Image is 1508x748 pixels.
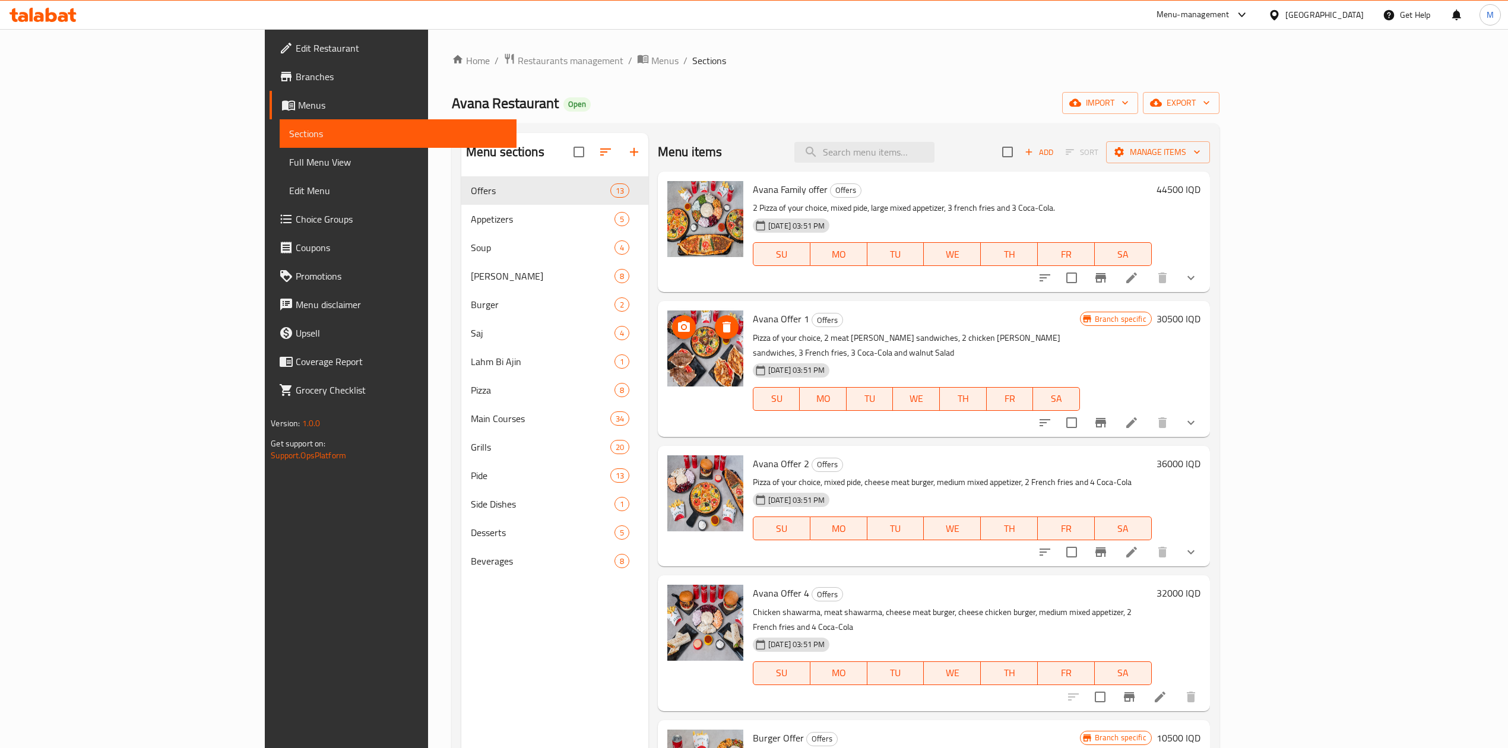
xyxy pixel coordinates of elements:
[461,233,648,262] div: Soup4
[471,240,614,255] span: Soup
[563,99,591,109] span: Open
[1038,516,1095,540] button: FR
[812,313,842,327] span: Offers
[296,326,507,340] span: Upsell
[945,390,982,407] span: TH
[810,516,867,540] button: MO
[1090,732,1151,743] span: Branch specific
[461,404,648,433] div: Main Courses34
[614,212,629,226] div: items
[1152,96,1210,110] span: export
[615,385,629,396] span: 8
[471,354,614,369] span: Lahm Bi Ajin
[1157,181,1200,198] h6: 44500 IQD
[1058,143,1106,161] span: Select section first
[1038,390,1075,407] span: SA
[715,315,739,339] button: delete image
[831,183,861,197] span: Offers
[296,69,507,84] span: Branches
[471,525,614,540] span: Desserts
[1157,8,1230,22] div: Menu-management
[614,525,629,540] div: items
[461,262,648,290] div: [PERSON_NAME]8
[614,269,629,283] div: items
[924,661,981,685] button: WE
[753,201,1152,215] p: 2 Pizza of your choice, mixed pide, large mixed appetizer, 3 french fries and 3 Coca-Cola.
[758,664,806,682] span: SU
[1100,520,1147,537] span: SA
[452,53,1219,68] nav: breadcrumb
[461,547,648,575] div: Beverages8
[614,554,629,568] div: items
[471,383,614,397] span: Pizza
[753,387,800,411] button: SU
[611,470,629,481] span: 13
[667,181,743,257] img: Avana Family offer
[270,233,517,262] a: Coupons
[1177,538,1205,566] button: show more
[807,732,837,746] span: Offers
[461,176,648,205] div: Offers13
[614,297,629,312] div: items
[518,53,623,68] span: Restaurants management
[830,183,861,198] div: Offers
[806,732,838,746] div: Offers
[1184,545,1198,559] svg: Show Choices
[1100,664,1147,682] span: SA
[461,461,648,490] div: Pide13
[471,554,614,568] span: Beverages
[471,326,614,340] span: Saj
[1059,265,1084,290] span: Select to update
[1043,246,1090,263] span: FR
[1148,264,1177,292] button: delete
[1031,408,1059,437] button: sort-choices
[1157,730,1200,746] h6: 10500 IQD
[615,328,629,339] span: 4
[812,458,842,471] span: Offers
[753,331,1079,360] p: Pizza of your choice, 2 meat [PERSON_NAME] sandwiches, 2 chicken [PERSON_NAME] sandwiches, 3 Fren...
[924,516,981,540] button: WE
[1177,264,1205,292] button: show more
[753,584,809,602] span: Avana Offer 4
[1148,538,1177,566] button: delete
[658,143,723,161] h2: Menu items
[1095,661,1152,685] button: SA
[758,246,806,263] span: SU
[753,661,810,685] button: SU
[471,468,610,483] span: Pide
[667,585,743,661] img: Avana Offer 4
[296,240,507,255] span: Coupons
[461,205,648,233] div: Appetizers5
[271,448,346,463] a: Support.OpsPlatform
[810,661,867,685] button: MO
[620,138,648,166] button: Add section
[270,376,517,404] a: Grocery Checklist
[615,556,629,567] span: 8
[1095,516,1152,540] button: SA
[503,53,623,68] a: Restaurants management
[471,440,610,454] div: Grills
[1059,540,1084,565] span: Select to update
[867,242,924,266] button: TU
[471,212,614,226] span: Appetizers
[753,180,828,198] span: Avana Family offer
[1487,8,1494,21] span: M
[872,664,920,682] span: TU
[270,262,517,290] a: Promotions
[611,413,629,424] span: 34
[753,242,810,266] button: SU
[812,587,843,601] div: Offers
[280,148,517,176] a: Full Menu View
[296,354,507,369] span: Coverage Report
[815,664,863,682] span: MO
[452,90,559,116] span: Avana Restaurant
[471,411,610,426] span: Main Courses
[611,185,629,196] span: 13
[872,246,920,263] span: TU
[1148,408,1177,437] button: delete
